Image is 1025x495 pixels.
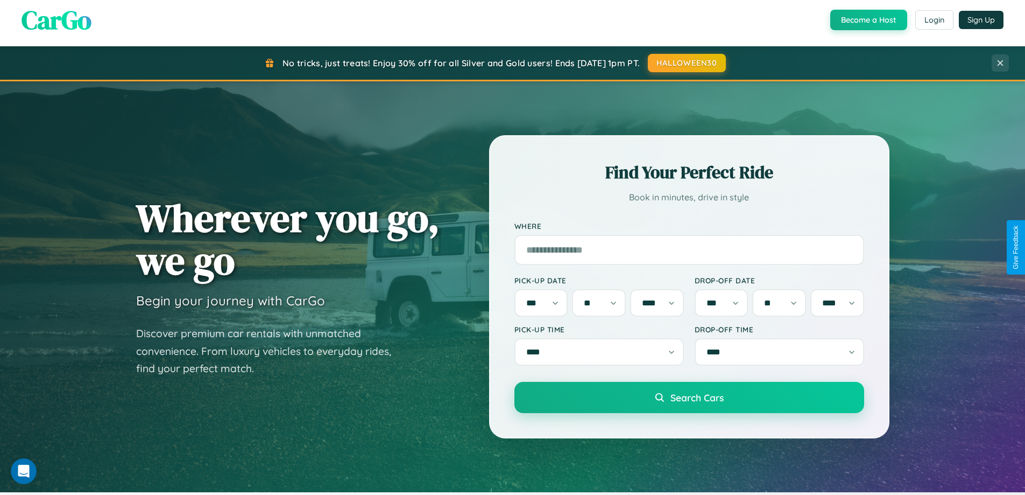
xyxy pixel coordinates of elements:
div: Give Feedback [1012,226,1020,269]
p: Book in minutes, drive in style [514,190,864,205]
h2: Find Your Perfect Ride [514,161,864,184]
label: Drop-off Time [695,325,864,334]
label: Pick-up Time [514,325,684,334]
button: Sign Up [959,11,1003,29]
button: Search Cars [514,382,864,413]
label: Drop-off Date [695,276,864,285]
button: Login [915,10,953,30]
button: Become a Host [830,10,907,30]
span: Search Cars [670,392,724,403]
label: Pick-up Date [514,276,684,285]
h1: Wherever you go, we go [136,197,440,282]
span: No tricks, just treats! Enjoy 30% off for all Silver and Gold users! Ends [DATE] 1pm PT. [282,58,640,68]
span: CarGo [22,2,91,38]
p: Discover premium car rentals with unmatched convenience. From luxury vehicles to everyday rides, ... [136,325,405,378]
iframe: Intercom live chat [11,458,37,484]
h3: Begin your journey with CarGo [136,292,325,309]
button: HALLOWEEN30 [648,54,726,72]
label: Where [514,221,864,231]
